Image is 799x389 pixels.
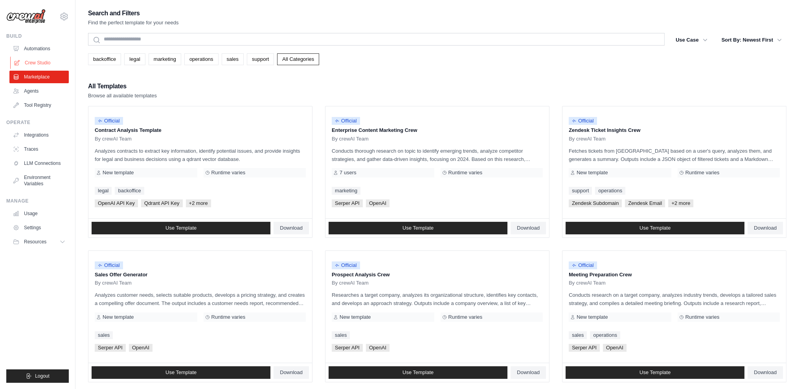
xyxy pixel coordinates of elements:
[95,261,123,269] span: Official
[211,170,246,176] span: Runtime varies
[668,199,693,207] span: +2 more
[95,280,132,286] span: By crewAI Team
[9,129,69,141] a: Integrations
[577,170,608,176] span: New template
[332,291,543,307] p: Researches a target company, analyzes its organizational structure, identifies key contacts, and ...
[625,199,665,207] span: Zendesk Email
[754,369,777,376] span: Download
[9,221,69,234] a: Settings
[332,331,350,339] a: sales
[685,170,720,176] span: Runtime varies
[88,19,179,27] p: Find the perfect template for your needs
[329,222,507,234] a: Use Template
[88,8,179,19] h2: Search and Filters
[569,187,592,195] a: support
[332,126,543,134] p: Enterprise Content Marketing Crew
[9,71,69,83] a: Marketplace
[95,147,306,163] p: Analyzes contracts to extract key information, identify potential issues, and provide insights fo...
[332,147,543,163] p: Conducts thorough research on topic to identify emerging trends, analyze competitor strategies, a...
[124,53,145,65] a: legal
[88,92,157,100] p: Browse all available templates
[639,369,670,376] span: Use Template
[332,280,369,286] span: By crewAI Team
[277,53,319,65] a: All Categories
[95,187,112,195] a: legal
[184,53,219,65] a: operations
[9,157,69,170] a: LLM Connections
[88,53,121,65] a: backoffice
[9,99,69,111] a: Tool Registry
[274,222,309,234] a: Download
[569,271,780,279] p: Meeting Preparation Crew
[9,143,69,155] a: Traces
[448,314,483,320] span: Runtime varies
[95,291,306,307] p: Analyzes customer needs, selects suitable products, develops a pricing strategy, and creates a co...
[511,222,546,234] a: Download
[748,222,783,234] a: Download
[103,170,134,176] span: New template
[95,126,306,134] p: Contract Analysis Template
[332,117,360,125] span: Official
[569,261,597,269] span: Official
[186,199,211,207] span: +2 more
[280,225,303,231] span: Download
[366,344,389,352] span: OpenAI
[10,57,70,69] a: Crew Studio
[95,136,132,142] span: By crewAI Team
[6,9,46,24] img: Logo
[332,344,363,352] span: Serper API
[211,314,246,320] span: Runtime varies
[332,199,363,207] span: Serper API
[149,53,181,65] a: marketing
[6,369,69,383] button: Logout
[340,170,356,176] span: 7 users
[517,369,540,376] span: Download
[222,53,244,65] a: sales
[511,366,546,379] a: Download
[6,119,69,126] div: Operate
[366,199,389,207] span: OpenAI
[577,314,608,320] span: New template
[569,280,606,286] span: By crewAI Team
[92,366,270,379] a: Use Template
[402,369,433,376] span: Use Template
[517,225,540,231] span: Download
[95,271,306,279] p: Sales Offer Generator
[754,225,777,231] span: Download
[247,53,274,65] a: support
[92,222,270,234] a: Use Template
[95,344,126,352] span: Serper API
[129,344,152,352] span: OpenAI
[569,147,780,163] p: Fetches tickets from [GEOGRAPHIC_DATA] based on a user's query, analyzes them, and generates a su...
[402,225,433,231] span: Use Template
[141,199,183,207] span: Qdrant API Key
[88,81,157,92] h2: All Templates
[639,225,670,231] span: Use Template
[448,170,483,176] span: Runtime varies
[566,366,744,379] a: Use Template
[165,225,197,231] span: Use Template
[332,187,360,195] a: marketing
[671,33,712,47] button: Use Case
[165,369,197,376] span: Use Template
[9,85,69,97] a: Agents
[332,136,369,142] span: By crewAI Team
[717,33,786,47] button: Sort By: Newest First
[103,314,134,320] span: New template
[95,199,138,207] span: OpenAI API Key
[332,261,360,269] span: Official
[9,42,69,55] a: Automations
[595,187,625,195] a: operations
[35,373,50,379] span: Logout
[115,187,144,195] a: backoffice
[569,291,780,307] p: Conducts research on a target company, analyzes industry trends, develops a tailored sales strate...
[274,366,309,379] a: Download
[685,314,720,320] span: Runtime varies
[6,33,69,39] div: Build
[332,271,543,279] p: Prospect Analysis Crew
[590,331,620,339] a: operations
[9,236,69,248] button: Resources
[6,198,69,204] div: Manage
[569,344,600,352] span: Serper API
[569,199,622,207] span: Zendesk Subdomain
